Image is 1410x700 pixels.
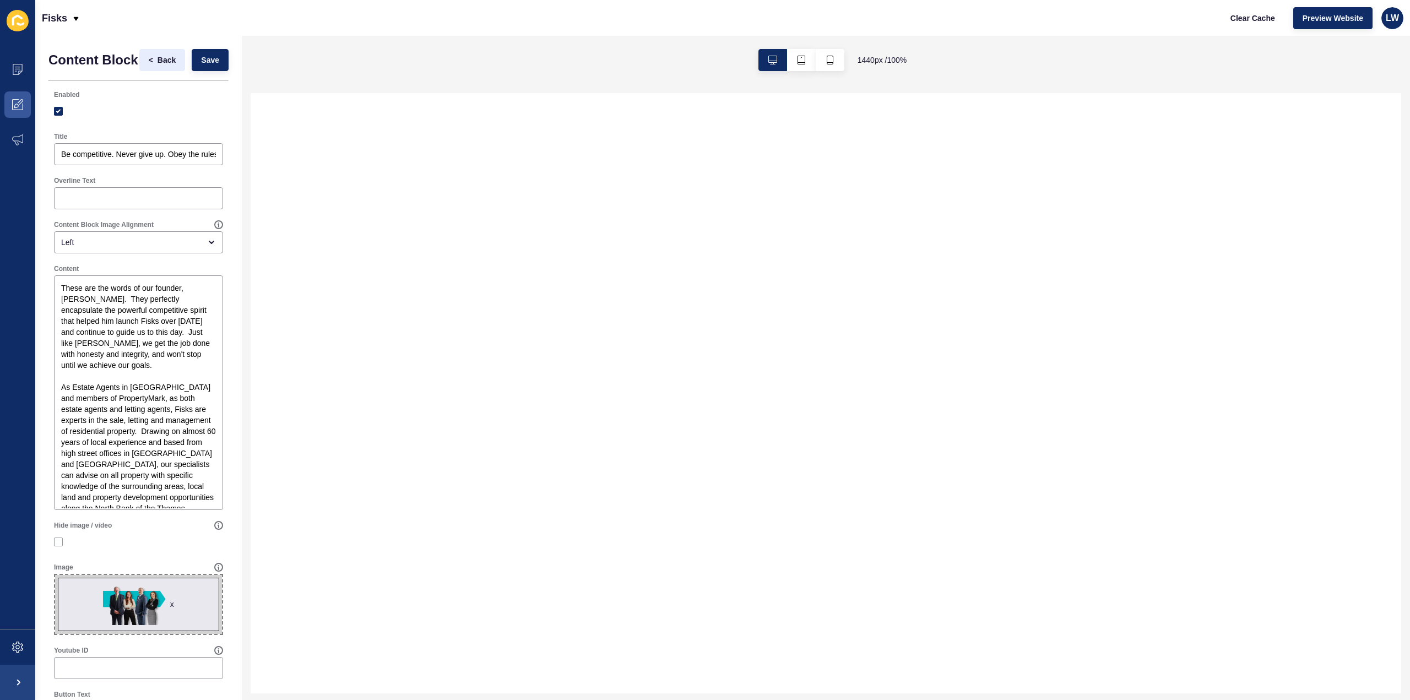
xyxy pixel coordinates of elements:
[54,220,154,229] label: Content Block Image Alignment
[54,132,67,141] label: Title
[1386,13,1399,24] span: LW
[56,277,221,508] textarea: These are the words of our founder, [PERSON_NAME]. They perfectly encapsulate the powerful compet...
[201,55,219,66] span: Save
[54,563,73,572] label: Image
[54,521,112,530] label: Hide image / video
[42,4,67,32] p: Fisks
[54,264,79,273] label: Content
[54,231,223,253] div: open menu
[54,690,90,699] label: Button Text
[1221,7,1284,29] button: Clear Cache
[54,646,88,655] label: Youtube ID
[54,176,95,185] label: Overline Text
[192,49,229,71] button: Save
[1303,13,1363,24] span: Preview Website
[158,55,176,66] span: Back
[1293,7,1373,29] button: Preview Website
[170,599,174,610] div: x
[149,55,153,66] span: <
[48,52,138,68] h1: Content Block
[858,55,907,66] span: 1440 px / 100 %
[139,49,186,71] button: <Back
[1230,13,1275,24] span: Clear Cache
[54,90,80,99] label: Enabled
